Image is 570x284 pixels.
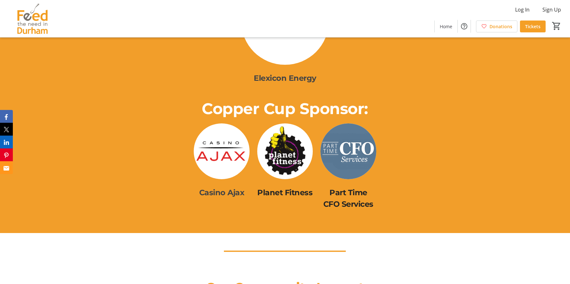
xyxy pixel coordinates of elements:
[489,23,512,30] span: Donations
[202,99,368,118] span: Copper Cup Sponsor:
[257,187,313,198] p: Planet Fitness
[551,20,562,32] button: Cart
[435,21,457,32] a: Home
[320,187,376,210] p: Part Time CFO Services
[4,3,61,35] img: Feed the Need in Durham's Logo
[525,23,540,30] span: Tickets
[254,73,316,83] span: Elexicon Energy
[199,188,244,197] span: Casino Ajax
[257,123,313,179] img: <p>Planet Fitness</p> logo
[458,20,471,33] button: Help
[194,123,249,179] img: <p><span style="color: rgb(68, 68, 68);">Casino Ajax</span></p> logo
[542,6,561,13] span: Sign Up
[537,4,566,15] button: Sign Up
[476,21,517,32] a: Donations
[440,23,452,30] span: Home
[510,4,535,15] button: Log In
[515,6,530,13] span: Log In
[99,241,471,260] p: –––––––––––––––––––
[320,123,376,179] img: <p>Part Time CFO Services</p> logo
[520,21,546,32] a: Tickets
